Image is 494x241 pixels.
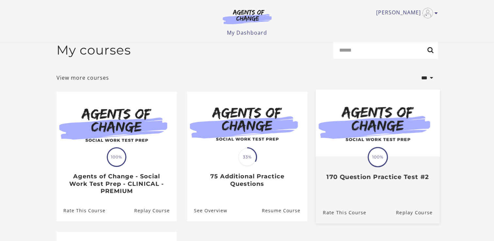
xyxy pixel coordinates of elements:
[63,173,169,195] h3: Agents of Change - Social Work Test Prep - CLINICAL - PREMIUM
[262,200,307,221] a: 75 Additional Practice Questions: Resume Course
[134,200,176,221] a: Agents of Change - Social Work Test Prep - CLINICAL - PREMIUM: Resume Course
[187,200,227,221] a: 75 Additional Practice Questions: See Overview
[56,74,109,82] a: View more courses
[108,148,125,166] span: 100%
[194,173,300,187] h3: 75 Additional Practice Questions
[315,201,366,223] a: 170 Question Practice Test #2: Rate This Course
[216,9,279,24] img: Agents of Change Logo
[323,173,432,181] h3: 170 Question Practice Test #2
[227,29,267,36] a: My Dashboard
[238,148,256,166] span: 33%
[56,200,105,221] a: Agents of Change - Social Work Test Prep - CLINICAL - PREMIUM: Rate This Course
[376,8,435,18] a: Toggle menu
[369,148,387,166] span: 100%
[396,201,440,223] a: 170 Question Practice Test #2: Resume Course
[56,42,131,58] h2: My courses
